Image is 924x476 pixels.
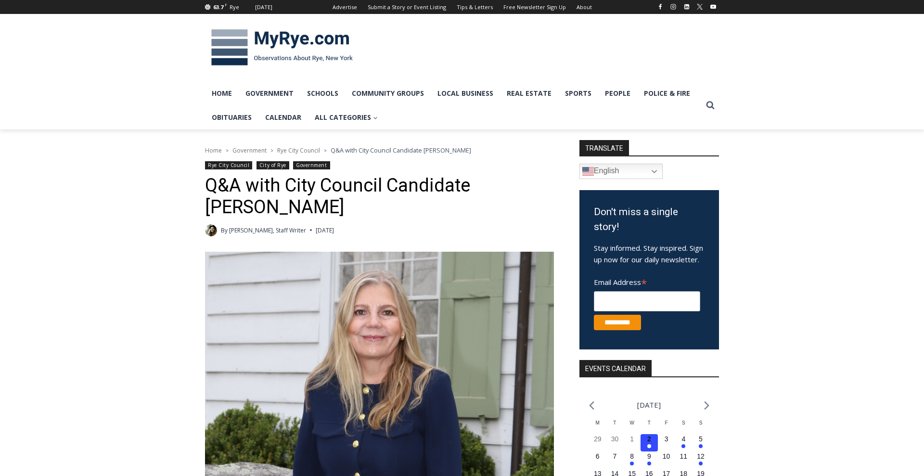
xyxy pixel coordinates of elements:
[611,435,619,443] time: 30
[647,452,651,460] time: 9
[667,1,679,13] a: Instagram
[226,147,229,154] span: >
[623,434,641,451] button: 1
[630,452,634,460] time: 8
[699,435,703,443] time: 5
[699,462,703,465] em: Has events
[680,452,688,460] time: 11
[205,224,217,236] a: Author image
[293,161,330,169] a: Government
[697,452,705,460] time: 12
[692,434,709,451] button: 5 Has events
[225,2,227,7] span: F
[316,226,334,235] time: [DATE]
[232,146,267,154] a: Government
[270,147,273,154] span: >
[675,451,692,469] button: 11
[594,205,705,235] h3: Don't miss a single story!
[594,435,602,443] time: 29
[331,146,471,154] span: Q&A with City Council Candidate [PERSON_NAME]
[258,105,308,129] a: Calendar
[707,1,719,13] a: YouTube
[589,419,606,434] div: Monday
[594,272,700,290] label: Email Address
[637,81,697,105] a: Police & Fire
[704,401,709,410] a: Next month
[641,451,658,469] button: 9 Has events
[345,81,431,105] a: Community Groups
[641,434,658,451] button: 2 Has events
[205,161,252,169] a: Rye City Council
[681,435,685,443] time: 4
[308,105,385,129] a: All Categories
[598,81,637,105] a: People
[630,435,634,443] time: 1
[315,112,378,123] span: All Categories
[596,452,600,460] time: 6
[205,81,702,130] nav: Primary Navigation
[665,420,668,425] span: F
[205,175,554,219] h1: Q&A with City Council Candidate [PERSON_NAME]
[658,419,675,434] div: Friday
[589,451,606,469] button: 6
[255,3,272,12] div: [DATE]
[596,420,600,425] span: M
[606,451,624,469] button: 7
[702,97,719,114] button: View Search Form
[205,23,359,73] img: MyRye.com
[579,164,663,179] a: English
[594,242,705,265] p: Stay informed. Stay inspired. Sign up now for our daily newsletter.
[213,3,223,11] span: 63.7
[623,451,641,469] button: 8 Has events
[257,161,289,169] a: City of Rye
[647,444,651,448] em: Has events
[641,419,658,434] div: Thursday
[606,434,624,451] button: 30
[205,224,217,236] img: (PHOTO: MyRye.com Intern and Editor Tucker Smith. Contributed.)Tucker Smith, MyRye.com
[682,420,685,425] span: S
[658,434,675,451] button: 3
[613,420,616,425] span: T
[647,435,651,443] time: 2
[606,419,624,434] div: Tuesday
[637,399,661,412] li: [DATE]
[654,1,666,13] a: Facebook
[613,452,617,460] time: 7
[675,434,692,451] button: 4 Has events
[558,81,598,105] a: Sports
[431,81,500,105] a: Local Business
[648,420,651,425] span: T
[647,462,651,465] em: Has events
[681,444,685,448] em: Has events
[300,81,345,105] a: Schools
[229,226,306,234] a: [PERSON_NAME], Staff Writer
[589,401,594,410] a: Previous month
[630,462,634,465] em: Has events
[699,420,703,425] span: S
[205,81,239,105] a: Home
[205,146,222,154] a: Home
[665,435,668,443] time: 3
[205,105,258,129] a: Obituaries
[205,145,554,155] nav: Breadcrumbs
[692,419,709,434] div: Sunday
[623,419,641,434] div: Wednesday
[681,1,693,13] a: Linkedin
[500,81,558,105] a: Real Estate
[277,146,320,154] a: Rye City Council
[579,360,652,376] h2: Events Calendar
[579,140,629,155] strong: TRANSLATE
[239,81,300,105] a: Government
[629,420,634,425] span: W
[692,451,709,469] button: 12 Has events
[589,434,606,451] button: 29
[663,452,670,460] time: 10
[582,166,594,177] img: en
[675,419,692,434] div: Saturday
[324,147,327,154] span: >
[694,1,706,13] a: X
[221,226,228,235] span: By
